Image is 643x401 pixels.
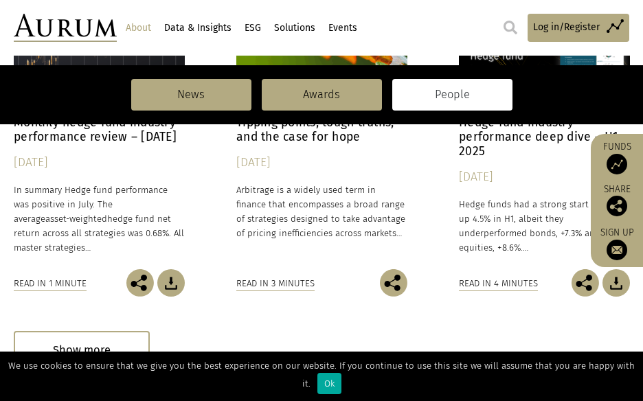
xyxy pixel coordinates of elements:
[131,79,251,111] a: News
[14,14,117,42] img: Aurum
[236,183,407,241] p: Arbitrage is a widely used term in finance that encompasses a broad range of strategies designed ...
[242,16,262,40] a: ESG
[236,153,407,172] div: [DATE]
[598,141,636,174] a: Funds
[459,276,538,291] div: Read in 4 minutes
[14,153,185,172] div: [DATE]
[124,16,153,40] a: About
[572,269,599,297] img: Share this post
[14,276,87,291] div: Read in 1 minute
[45,214,107,224] span: asset-weighted
[504,21,517,34] img: search.svg
[162,16,233,40] a: Data & Insights
[607,196,627,216] img: Share this post
[272,16,317,40] a: Solutions
[157,269,185,297] img: Download Article
[14,331,150,369] div: Show more
[326,16,359,40] a: Events
[126,269,154,297] img: Share this post
[236,276,315,291] div: Read in 3 minutes
[459,115,630,159] h4: Hedge fund industry performance deep dive – H1 2025
[262,79,382,111] a: Awards
[607,240,627,260] img: Sign up to our newsletter
[392,79,512,111] a: People
[380,269,407,297] img: Share this post
[598,227,636,260] a: Sign up
[528,14,629,42] a: Log in/Register
[459,168,630,187] div: [DATE]
[14,115,185,144] h4: Monthly hedge fund industry performance review – [DATE]
[607,154,627,174] img: Access Funds
[533,20,600,35] span: Log in/Register
[598,185,636,216] div: Share
[317,373,341,394] div: Ok
[236,115,407,144] h4: Tipping points, tough truths, and the case for hope
[14,183,185,255] p: In summary Hedge fund performance was positive in July. The average hedge fund net return across ...
[602,269,630,297] img: Download Article
[459,197,630,255] p: Hedge funds had a strong start to 2025 – up 4.5% in H1, albeit they underperformed bonds, +7.3% a...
